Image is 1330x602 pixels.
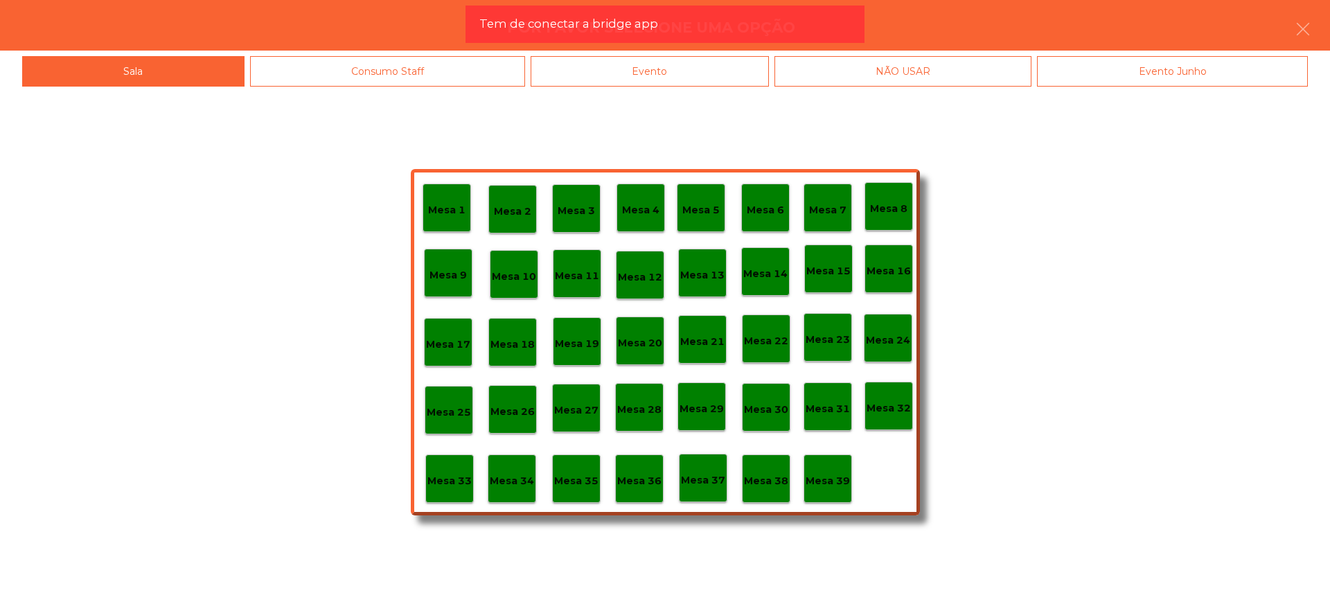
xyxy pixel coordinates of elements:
[680,401,724,417] p: Mesa 29
[744,402,788,418] p: Mesa 30
[490,337,535,353] p: Mesa 18
[555,268,599,284] p: Mesa 11
[680,267,725,283] p: Mesa 13
[682,202,720,218] p: Mesa 5
[866,333,910,348] p: Mesa 24
[1037,56,1308,87] div: Evento Junho
[870,201,907,217] p: Mesa 8
[806,473,850,489] p: Mesa 39
[806,401,850,417] p: Mesa 31
[617,402,662,418] p: Mesa 28
[681,472,725,488] p: Mesa 37
[490,404,535,420] p: Mesa 26
[531,56,769,87] div: Evento
[554,402,598,418] p: Mesa 27
[555,336,599,352] p: Mesa 19
[806,332,850,348] p: Mesa 23
[22,56,245,87] div: Sala
[867,400,911,416] p: Mesa 32
[494,204,531,220] p: Mesa 2
[554,473,598,489] p: Mesa 35
[680,334,725,350] p: Mesa 21
[744,333,788,349] p: Mesa 22
[743,266,788,282] p: Mesa 14
[744,473,788,489] p: Mesa 38
[747,202,784,218] p: Mesa 6
[806,263,851,279] p: Mesa 15
[428,202,465,218] p: Mesa 1
[809,202,846,218] p: Mesa 7
[250,56,526,87] div: Consumo Staff
[490,473,534,489] p: Mesa 34
[479,15,658,33] span: Tem de conectar a bridge app
[618,335,662,351] p: Mesa 20
[622,202,659,218] p: Mesa 4
[867,263,911,279] p: Mesa 16
[492,269,536,285] p: Mesa 10
[427,473,472,489] p: Mesa 33
[427,405,471,420] p: Mesa 25
[429,267,467,283] p: Mesa 9
[618,269,662,285] p: Mesa 12
[558,203,595,219] p: Mesa 3
[617,473,662,489] p: Mesa 36
[426,337,470,353] p: Mesa 17
[774,56,1032,87] div: NÃO USAR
